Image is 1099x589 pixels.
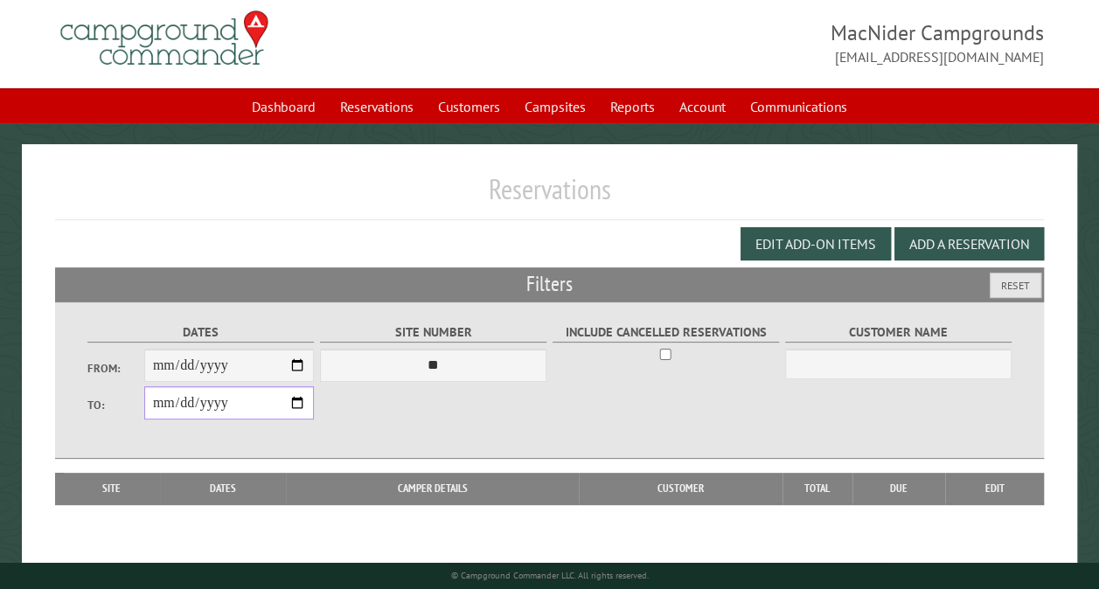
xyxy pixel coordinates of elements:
[514,90,596,123] a: Campsites
[990,273,1041,298] button: Reset
[241,90,326,123] a: Dashboard
[553,322,779,343] label: Include Cancelled Reservations
[740,90,858,123] a: Communications
[669,90,736,123] a: Account
[579,473,782,504] th: Customer
[451,570,649,581] small: © Campground Commander LLC. All rights reserved.
[286,473,580,504] th: Camper Details
[55,267,1044,301] h2: Filters
[600,90,665,123] a: Reports
[852,473,945,504] th: Due
[894,227,1044,260] button: Add a Reservation
[55,172,1044,220] h1: Reservations
[87,322,314,343] label: Dates
[785,322,1012,343] label: Customer Name
[428,90,511,123] a: Customers
[160,473,286,504] th: Dates
[87,360,144,377] label: From:
[87,397,144,413] label: To:
[320,322,546,343] label: Site Number
[783,473,852,504] th: Total
[741,227,891,260] button: Edit Add-on Items
[55,4,274,73] img: Campground Commander
[64,473,160,504] th: Site
[330,90,424,123] a: Reservations
[550,18,1045,67] span: MacNider Campgrounds [EMAIL_ADDRESS][DOMAIN_NAME]
[945,473,1045,504] th: Edit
